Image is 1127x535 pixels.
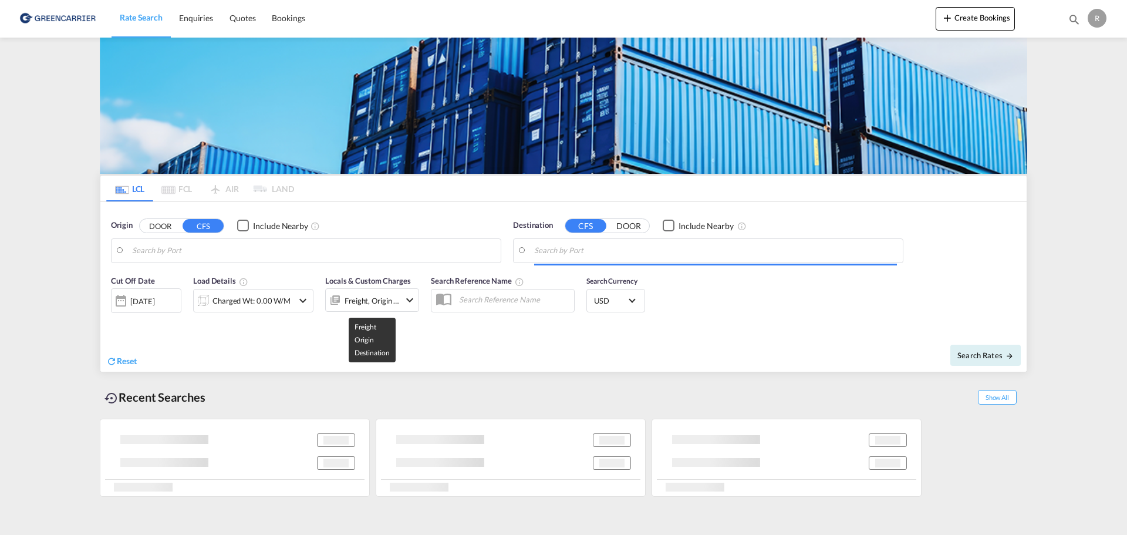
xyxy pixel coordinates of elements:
md-icon: icon-arrow-right [1005,352,1014,360]
span: Enquiries [179,13,213,23]
button: Search Ratesicon-arrow-right [950,345,1021,366]
md-datepicker: Select [111,312,120,328]
md-icon: icon-plus 400-fg [940,11,954,25]
input: Search Reference Name [453,291,574,308]
span: Search Currency [586,277,637,285]
div: [DATE] [130,296,154,307]
button: DOOR [140,219,181,233]
img: GreenCarrierFCL_LCL.png [100,38,1027,174]
md-tab-item: LCL [106,176,153,201]
div: Charged Wt: 0.00 W/M [212,292,291,309]
md-icon: Unchecked: Ignores neighbouring ports when fetching rates.Checked : Includes neighbouring ports w... [311,221,320,231]
span: Origin [111,220,132,231]
span: Show All [978,390,1017,405]
button: CFS [183,219,224,233]
span: Locals & Custom Charges [325,276,411,285]
div: icon-refreshReset [106,355,137,368]
span: Load Details [193,276,248,285]
input: Search by Port [132,242,495,260]
md-icon: Unchecked: Ignores neighbouring ports when fetching rates.Checked : Includes neighbouring ports w... [737,221,747,231]
div: icon-magnify [1068,13,1081,31]
div: Charged Wt: 0.00 W/Micon-chevron-down [193,289,313,312]
md-icon: icon-refresh [106,356,117,366]
div: Recent Searches [100,384,210,410]
md-icon: icon-chevron-down [296,294,310,308]
span: Bookings [272,13,305,23]
span: Destination [513,220,553,231]
input: Search by Port [534,242,897,260]
img: b0b18ec08afe11efb1d4932555f5f09d.png [18,5,97,32]
span: Search Rates [957,351,1014,360]
button: DOOR [608,219,649,233]
button: icon-plus 400-fgCreate Bookings [936,7,1015,31]
div: Freight Origin Destinationicon-chevron-down [325,288,419,312]
div: Origin DOOR CFS Checkbox No InkUnchecked: Ignores neighbouring ports when fetching rates.Checked ... [100,202,1027,372]
span: Search Reference Name [431,276,524,285]
button: CFS [565,219,606,233]
span: USD [594,295,627,306]
md-icon: Chargeable Weight [239,277,248,287]
div: Include Nearby [253,220,308,232]
span: Freight Origin Destination [355,322,390,357]
md-icon: icon-chevron-down [403,293,417,307]
md-checkbox: Checkbox No Ink [663,220,734,232]
span: Rate Search [120,12,163,22]
div: R [1088,9,1106,28]
md-checkbox: Checkbox No Ink [237,220,308,232]
md-pagination-wrapper: Use the left and right arrow keys to navigate between tabs [106,176,294,201]
div: Freight Origin Destination [345,292,400,309]
div: Include Nearby [679,220,734,232]
md-icon: Your search will be saved by the below given name [515,277,524,287]
span: Quotes [230,13,255,23]
span: Cut Off Date [111,276,155,285]
div: [DATE] [111,288,181,313]
md-icon: icon-magnify [1068,13,1081,26]
md-icon: icon-backup-restore [104,391,119,405]
md-select: Select Currency: $ USDUnited States Dollar [593,292,639,309]
span: Reset [117,356,137,366]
